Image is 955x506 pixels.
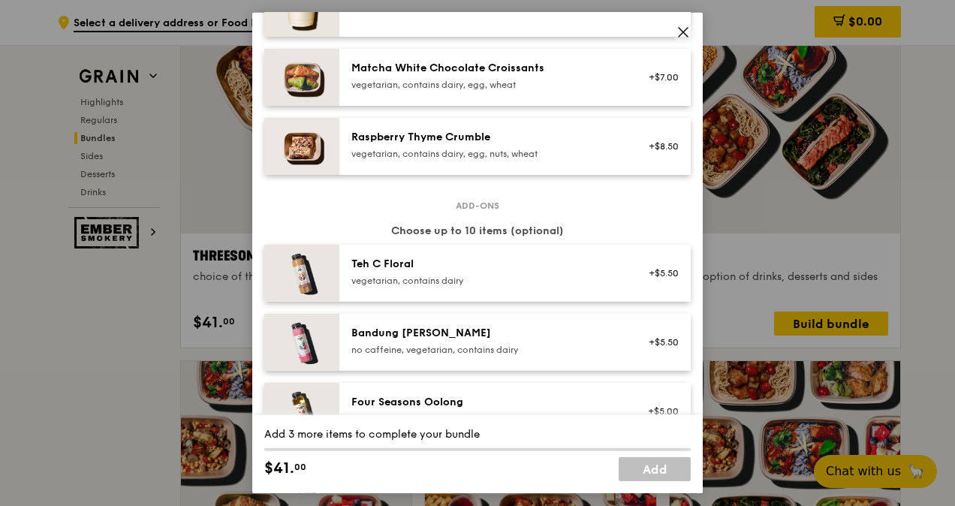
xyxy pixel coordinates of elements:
div: +$7.00 [639,71,679,83]
div: no sugar added, vegan [351,413,621,425]
div: vegetarian, contains dairy, egg, wheat [351,79,621,91]
span: Add-ons [450,200,505,212]
div: Add 3 more items to complete your bundle [264,427,691,442]
img: daily_normal_Raspberry_Thyme_Crumble__Horizontal_.jpg [264,118,339,175]
img: daily_normal_Matcha_White_Chocolate_Croissants-HORZ.jpg [264,49,339,106]
span: $41. [264,457,294,480]
div: +$5.00 [639,405,679,417]
div: Bandung [PERSON_NAME] [351,326,621,341]
div: no caffeine, vegetarian, contains dairy [351,344,621,356]
div: Raspberry Thyme Crumble [351,130,621,145]
img: daily_normal_HORZ-four-seasons-oolong.jpg [264,383,339,440]
div: Teh C Floral [351,257,621,272]
div: Matcha White Chocolate Croissants [351,61,621,76]
img: daily_normal_HORZ-teh-c-floral.jpg [264,245,339,302]
span: 00 [294,461,306,473]
div: +$5.50 [639,267,679,279]
div: vegetarian, contains dairy [351,275,621,287]
div: Four Seasons Oolong [351,395,621,410]
img: daily_normal_HORZ-bandung-gao.jpg [264,314,339,371]
div: +$8.50 [639,140,679,152]
div: vegetarian, contains dairy, egg, nuts, wheat [351,148,621,160]
a: Add [619,457,691,481]
div: +$5.50 [639,336,679,348]
div: Choose up to 10 items (optional) [264,224,691,239]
